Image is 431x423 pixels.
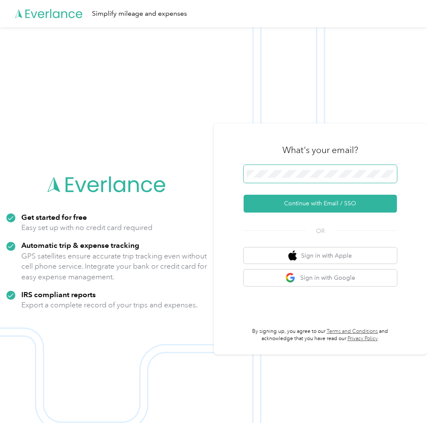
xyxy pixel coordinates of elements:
[21,222,152,233] p: Easy set up with no credit card required
[21,213,87,221] strong: Get started for free
[305,227,335,236] span: OR
[244,195,397,213] button: Continue with Email / SSO
[383,375,431,423] iframe: Everlance-gr Chat Button Frame
[348,335,378,342] a: Privacy Policy
[244,328,397,343] p: By signing up, you agree to our and acknowledge that you have read our .
[21,300,198,310] p: Export a complete record of your trips and expenses.
[92,9,187,19] div: Simplify mileage and expenses
[285,273,296,283] img: google logo
[244,247,397,264] button: apple logoSign in with Apple
[21,251,207,282] p: GPS satellites ensure accurate trip tracking even without cell phone service. Integrate your bank...
[327,328,378,335] a: Terms and Conditions
[282,144,358,156] h3: What's your email?
[21,241,139,250] strong: Automatic trip & expense tracking
[288,250,297,261] img: apple logo
[21,290,96,299] strong: IRS compliant reports
[244,270,397,286] button: google logoSign in with Google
